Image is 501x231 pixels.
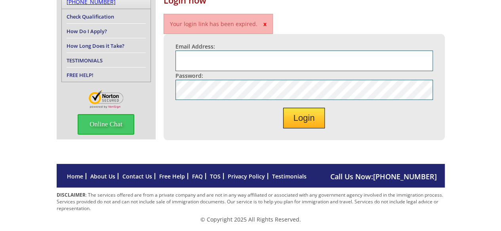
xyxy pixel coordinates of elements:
[67,173,83,180] a: Home
[192,173,203,180] a: FAQ
[122,173,152,180] a: Contact Us
[263,20,267,28] span: x
[67,13,114,20] a: Check Qualification
[90,173,115,180] a: About Us
[67,28,107,35] a: How Do I Apply?
[67,57,103,64] a: TESTIMONIALS
[330,172,437,181] span: Call Us Now:
[57,192,445,212] p: : The services offered are from a private company and are not in any way affiliated or associated...
[57,192,86,198] strong: DISCLAIMER
[228,173,265,180] a: Privacy Policy
[57,216,445,223] p: © Copyright 2025 All Rights Reserved.
[175,43,215,50] label: Email Address:
[272,173,307,180] a: Testimonials
[78,114,134,135] span: Online Chat
[164,14,273,34] p: Your login link has been expired.
[67,42,124,49] a: How Long Does it Take?
[175,72,203,79] label: Password:
[283,108,325,128] button: Login
[210,173,221,180] a: TOS
[373,172,437,181] a: [PHONE_NUMBER]
[67,71,93,79] a: FREE HELP!
[159,173,185,180] a: Free Help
